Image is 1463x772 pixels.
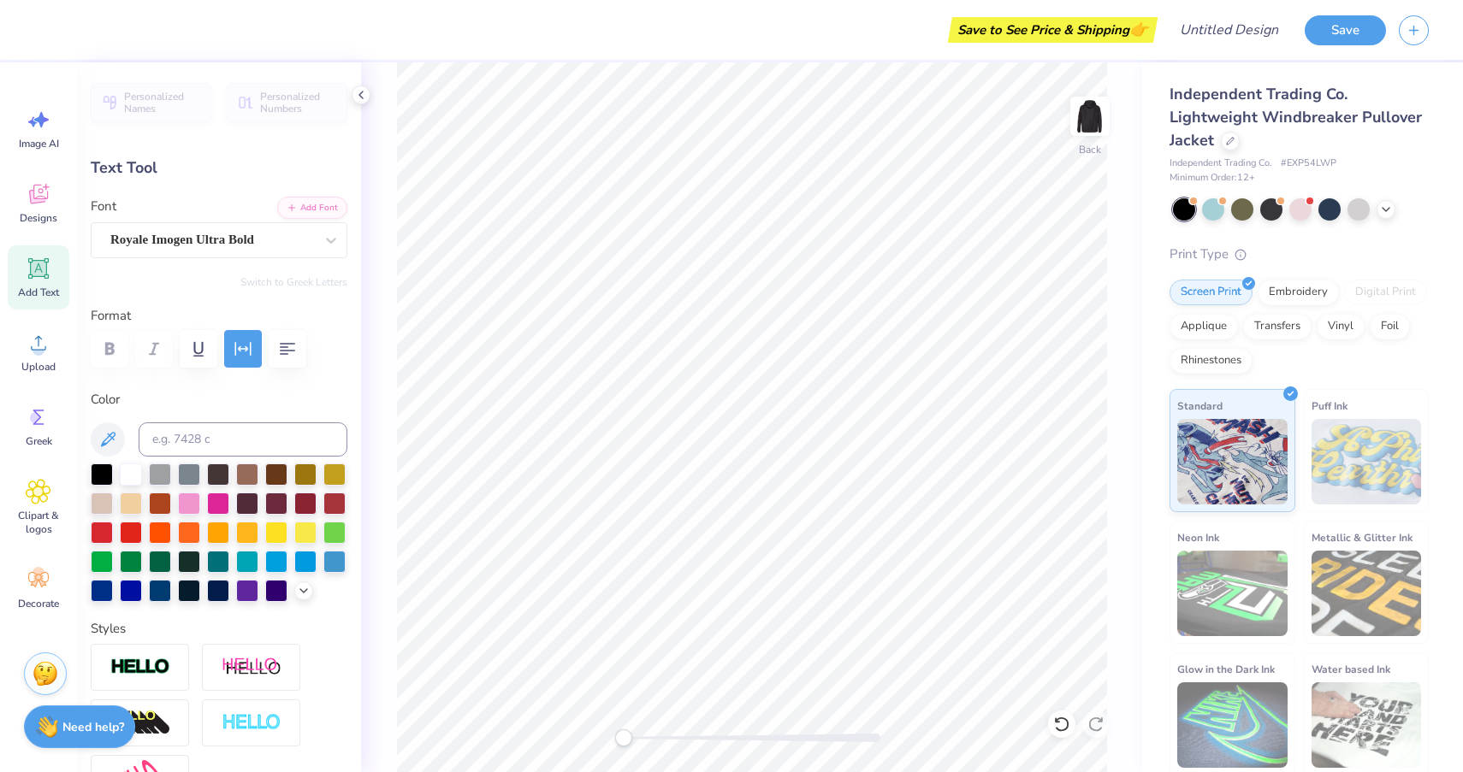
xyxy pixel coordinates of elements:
[227,83,347,122] button: Personalized Numbers
[277,197,347,219] button: Add Font
[1170,84,1422,150] span: Independent Trading Co. Lightweight Windbreaker Pullover Jacket
[1177,660,1275,678] span: Glow in the Dark Ink
[1305,15,1386,45] button: Save
[139,422,347,457] input: e.g. 7428 c
[1370,314,1410,339] div: Foil
[1166,13,1292,47] input: Untitled Design
[952,17,1153,43] div: Save to See Price & Shipping
[10,509,67,536] span: Clipart & logos
[21,360,56,374] span: Upload
[260,91,337,115] span: Personalized Numbers
[1177,682,1288,768] img: Glow in the Dark Ink
[1170,245,1429,264] div: Print Type
[91,197,116,216] label: Font
[62,719,124,735] strong: Need help?
[1317,314,1365,339] div: Vinyl
[110,657,170,677] img: Stroke
[1312,682,1422,768] img: Water based Ink
[18,286,59,299] span: Add Text
[18,597,59,610] span: Decorate
[1170,314,1238,339] div: Applique
[91,390,347,410] label: Color
[1170,348,1253,374] div: Rhinestones
[1312,528,1413,546] span: Metallic & Glitter Ink
[1243,314,1312,339] div: Transfers
[1073,99,1107,133] img: Back
[1170,156,1272,171] span: Independent Trading Co.
[1344,280,1427,305] div: Digital Print
[1281,156,1336,171] span: # EXP54LWP
[20,211,57,225] span: Designs
[222,713,281,733] img: Negative Space
[615,729,632,746] div: Accessibility label
[1177,528,1219,546] span: Neon Ink
[91,83,211,122] button: Personalized Names
[1312,397,1347,415] span: Puff Ink
[1312,551,1422,636] img: Metallic & Glitter Ink
[240,275,347,289] button: Switch to Greek Letters
[1079,142,1101,157] div: Back
[19,137,59,150] span: Image AI
[1177,419,1288,504] img: Standard
[1177,397,1223,415] span: Standard
[222,657,281,678] img: Shadow
[91,619,126,639] label: Styles
[1170,171,1255,186] span: Minimum Order: 12 +
[1170,280,1253,305] div: Screen Print
[110,710,170,737] img: 3D Illusion
[1258,280,1339,305] div: Embroidery
[1312,419,1422,504] img: Puff Ink
[26,434,52,448] span: Greek
[1312,660,1390,678] span: Water based Ink
[124,91,201,115] span: Personalized Names
[1177,551,1288,636] img: Neon Ink
[91,156,347,180] div: Text Tool
[91,306,347,326] label: Format
[1129,19,1148,39] span: 👉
